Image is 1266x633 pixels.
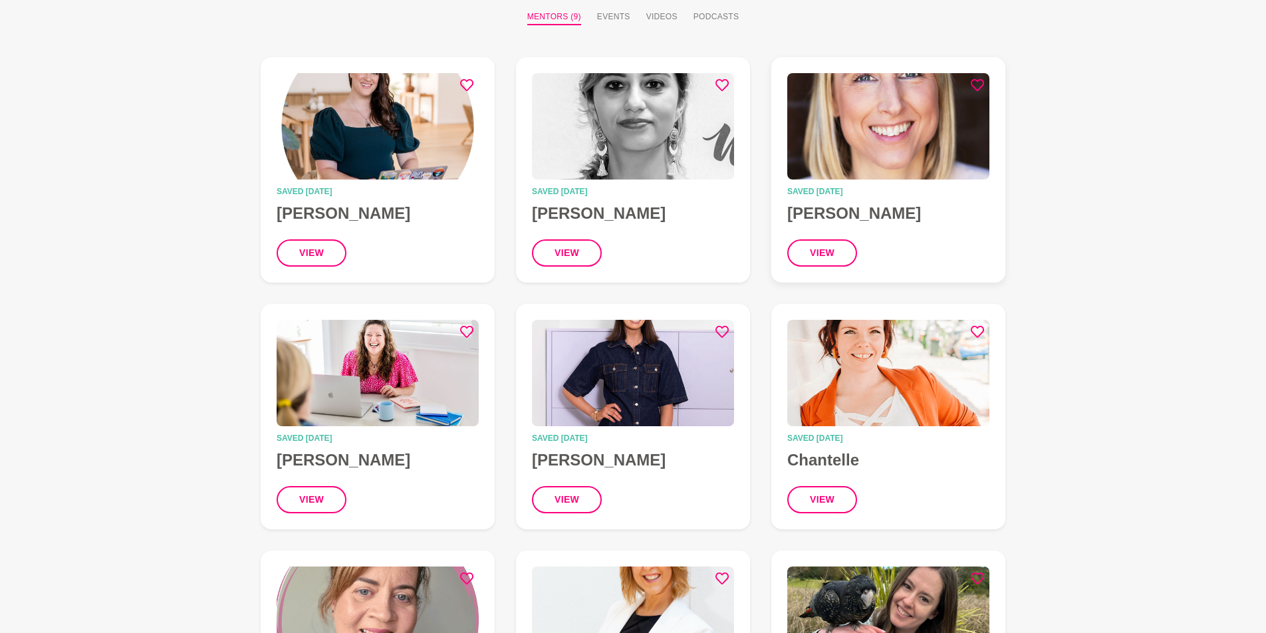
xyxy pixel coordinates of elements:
img: Darby Lyndon [532,320,734,426]
h4: [PERSON_NAME] [532,203,734,223]
time: Saved [DATE] [532,188,734,195]
button: view [277,239,346,267]
time: Saved [DATE] [787,434,989,442]
time: Saved [DATE] [277,188,479,195]
button: view [787,239,857,267]
img: Talia Browne [277,73,479,180]
img: Rebecca Cofrancesco [277,320,479,426]
time: Saved [DATE] [277,434,479,442]
a: Rebecca CofrancescoSaved [DATE][PERSON_NAME]view [261,304,495,529]
button: Podcasts [694,11,739,25]
h4: [PERSON_NAME] [277,450,479,470]
a: Emily BurnhamSaved [DATE][PERSON_NAME]view [771,57,1005,283]
h4: Chantelle [787,450,989,470]
img: Emily Burnham [787,73,989,180]
button: view [787,486,857,513]
button: Mentors (9) [527,11,581,25]
time: Saved [DATE] [532,434,734,442]
button: Videos [646,11,678,25]
button: Events [597,11,630,25]
h4: [PERSON_NAME] [277,203,479,223]
h4: [PERSON_NAME] [787,203,989,223]
button: view [277,486,346,513]
a: Darby LyndonSaved [DATE][PERSON_NAME]view [516,304,750,529]
img: Zarna [532,73,734,180]
img: Chantelle [787,320,989,426]
a: Talia BrowneSaved [DATE][PERSON_NAME]view [261,57,495,283]
h4: [PERSON_NAME] [532,450,734,470]
a: ZarnaSaved [DATE][PERSON_NAME]view [516,57,750,283]
a: ChantelleSaved [DATE]Chantelleview [771,304,1005,529]
button: view [532,486,602,513]
button: view [532,239,602,267]
time: Saved [DATE] [787,188,989,195]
